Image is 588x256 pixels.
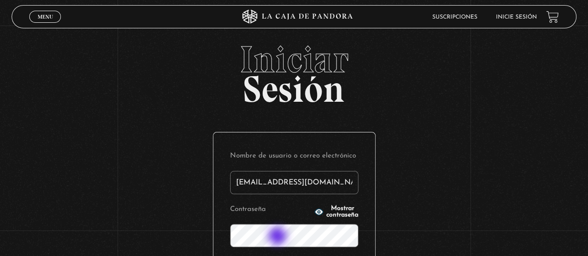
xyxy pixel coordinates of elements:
[314,205,358,218] button: Mostrar contraseña
[326,205,358,218] span: Mostrar contraseña
[12,41,576,100] h2: Sesión
[432,14,477,20] a: Suscripciones
[496,14,537,20] a: Inicie sesión
[34,22,56,28] span: Cerrar
[230,149,358,164] label: Nombre de usuario o correo electrónico
[38,14,53,20] span: Menu
[12,41,576,78] span: Iniciar
[546,11,559,23] a: View your shopping cart
[230,203,312,217] label: Contraseña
